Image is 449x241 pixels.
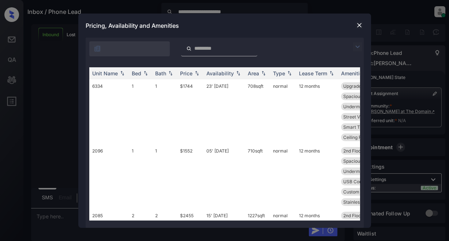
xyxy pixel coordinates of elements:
div: Type [273,70,285,76]
div: Price [180,70,192,76]
td: 12 months [296,79,338,144]
span: 2nd Floor [343,148,363,154]
td: 708 sqft [245,79,270,144]
img: sorting [235,71,242,76]
div: Area [248,70,259,76]
td: normal [270,79,296,144]
td: 1 [129,79,152,144]
td: 12 months [296,144,338,209]
td: normal [270,144,296,209]
img: icon-zuma [186,45,192,52]
img: sorting [193,71,201,76]
td: 1 [152,144,177,209]
div: Unit Name [92,70,118,76]
td: 05' [DATE] [203,144,245,209]
td: 23' [DATE] [203,79,245,144]
span: Spacious Closet [343,94,377,99]
img: sorting [167,71,174,76]
span: 2nd Floor [343,213,363,218]
div: Bath [155,70,166,76]
td: 1 [129,144,152,209]
div: Availability [206,70,234,76]
span: Upgrades: 1x1 [343,83,372,89]
td: 2096 [89,144,129,209]
td: 710 sqft [245,144,270,209]
div: Amenities [341,70,366,76]
span: Stainless Steel... [343,199,377,205]
div: Pricing, Availability and Amenities [78,14,371,38]
td: 1 [152,79,177,144]
span: Custom Closet [343,189,374,195]
span: Spacious Closet [343,158,377,164]
span: Undermount Sink [343,104,379,109]
td: $1552 [177,144,203,209]
img: sorting [328,71,335,76]
div: Bed [132,70,141,76]
td: 6334 [89,79,129,144]
img: close [356,22,363,29]
img: icon-zuma [353,42,362,51]
img: sorting [286,71,293,76]
img: sorting [142,71,149,76]
span: Undermount Sink [343,169,379,174]
div: Lease Term [299,70,327,76]
span: Ceiling Fan [343,135,366,140]
img: icon-zuma [94,45,101,52]
td: $1744 [177,79,203,144]
img: sorting [260,71,267,76]
span: USB Compatible ... [343,179,382,184]
span: Street View [343,114,367,120]
img: sorting [119,71,126,76]
span: Smart Thermosta... [343,124,383,130]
